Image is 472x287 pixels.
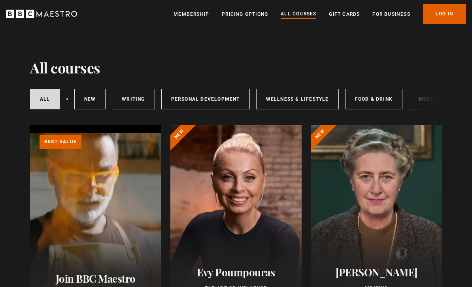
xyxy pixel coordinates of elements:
a: For business [372,10,410,18]
a: Food & Drink [345,89,402,109]
a: Membership [174,10,209,18]
a: All Courses [281,10,316,19]
a: All [30,89,60,109]
a: Personal Development [161,89,250,109]
svg: BBC Maestro [6,8,77,20]
h1: All courses [30,59,100,76]
a: Gift Cards [329,10,360,18]
a: New [74,89,106,109]
nav: Primary [174,4,466,24]
p: Best value [40,135,81,149]
a: Writing [112,89,155,109]
a: Log In [423,4,466,24]
h2: Evy Poumpouras [180,266,292,278]
a: Wellness & Lifestyle [256,89,339,109]
h2: [PERSON_NAME] [321,266,432,278]
a: Pricing Options [222,10,268,18]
